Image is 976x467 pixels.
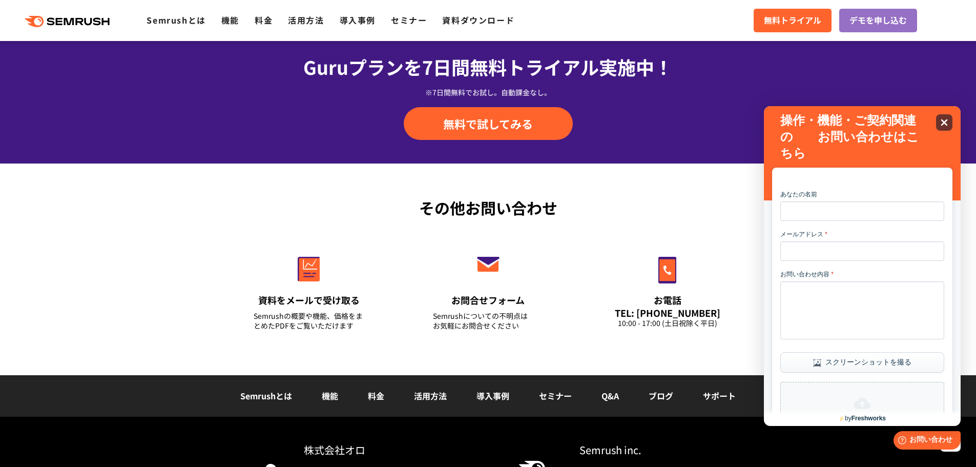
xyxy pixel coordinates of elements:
[442,14,514,26] a: 資料ダウンロード
[411,235,565,343] a: お問合せフォーム Semrushについての不明点はお気軽にお問合せください
[579,442,726,457] div: Semrush inc.
[255,14,273,26] a: 料金
[612,318,723,328] div: 10:00 - 17:00 (土日祝除く平日)
[219,53,757,80] div: Guruプランを7日間
[16,276,180,354] div: ファイルをアップロード(最大５件)
[839,9,917,32] a: デモを申し込む
[764,14,821,27] span: 無料トライアル
[414,390,447,402] a: 活用方法
[649,390,673,402] a: ブログ
[288,14,324,26] a: 活用方法
[443,116,533,131] span: 無料で試してみる
[254,294,364,307] div: 資料をメールで受け取る
[254,311,364,331] div: Semrushの概要や機能、価格をまとめたPDFをご覧いただけます
[219,196,757,219] div: その他お問い合わせ
[601,390,619,402] a: Q&A
[849,14,907,27] span: デモを申し込む
[612,294,723,307] div: お電話
[322,390,338,402] a: 機能
[75,309,122,316] a: byFreshworks
[433,311,544,331] div: Semrushについての不明点は お気軽にお問合せください
[304,442,488,457] div: 株式会社オロ
[433,294,544,307] div: お問合せフォーム
[885,427,965,456] iframe: Help widget launcher
[219,87,757,97] div: ※7日間無料でお試し。自動課金なし。
[232,235,386,343] a: 資料をメールで受け取る Semrushの概要や機能、価格をまとめたPDFをご覧いただけます
[147,14,205,26] a: Semrushとは
[612,307,723,318] div: TEL: [PHONE_NUMBER]
[221,14,239,26] a: 機能
[340,14,376,26] a: 導入事例
[88,309,122,316] b: Freshworks
[539,390,572,402] a: セミナー
[476,390,509,402] a: 導入事例
[764,106,961,426] iframe: Help widget
[470,53,673,80] span: 無料トライアル実施中！
[754,9,832,32] a: 無料トライアル
[391,14,427,26] a: セミナー
[703,390,736,402] a: サポート
[240,390,292,402] a: Semrushとは
[368,390,384,402] a: 料金
[404,107,573,140] a: 無料で試してみる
